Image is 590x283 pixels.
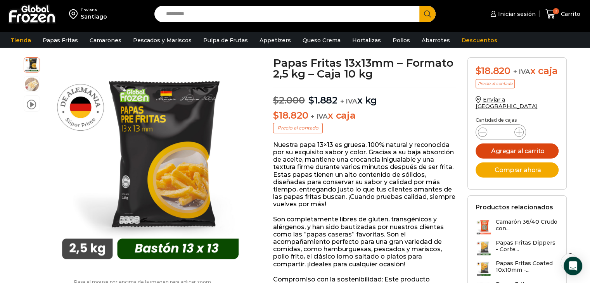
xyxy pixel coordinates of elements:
[308,95,337,106] bdi: 1.882
[476,240,559,256] a: Papas Fritas Dippers - Corte...
[476,79,515,88] p: Precio al contado
[476,117,559,123] p: Cantidad de cajas
[299,33,344,48] a: Queso Crema
[564,257,582,275] div: Open Intercom Messenger
[39,33,82,48] a: Papas Fritas
[273,110,456,121] p: x caja
[311,112,328,120] span: + IVA
[129,33,196,48] a: Pescados y Mariscos
[559,10,580,18] span: Carrito
[273,87,456,106] p: x kg
[496,219,559,232] h3: Camarón 36/40 Crudo con...
[273,216,456,267] p: Son completamente libres de gluten, transgénicos y alérgenos, y han sido bautizadas por nuestros ...
[24,77,40,92] span: 13×13
[273,110,308,121] bdi: 18.820
[81,13,107,21] div: Santiago
[273,141,456,208] p: Nuestra papa 13×13 es gruesa, 100% natural y reconocida por su exquisito sabor y color. Gracias a...
[476,65,510,76] bdi: 18.820
[199,33,252,48] a: Pulpa de Frutas
[496,240,559,253] h3: Papas Fritas Dippers - Corte...
[496,10,536,18] span: Iniciar sesión
[476,143,559,159] button: Agregar al carrito
[513,68,530,76] span: + IVA
[493,127,508,138] input: Product quantity
[273,123,323,133] p: Precio al contado
[476,204,553,211] h2: Productos relacionados
[418,33,454,48] a: Abarrotes
[476,66,559,77] div: x caja
[273,95,279,106] span: $
[7,33,35,48] a: Tienda
[543,5,582,23] a: 0 Carrito
[348,33,385,48] a: Hortalizas
[476,96,538,110] a: Enviar a [GEOGRAPHIC_DATA]
[496,260,559,273] h3: Papas Fritas Coated 10x10mm -...
[458,33,501,48] a: Descuentos
[44,57,257,270] img: 13-x-13-2kg
[476,219,559,235] a: Camarón 36/40 Crudo con...
[488,6,536,22] a: Iniciar sesión
[273,110,279,121] span: $
[340,97,357,105] span: + IVA
[419,6,436,22] button: Search button
[69,7,81,21] img: address-field-icon.svg
[44,57,257,270] div: 1 / 3
[256,33,295,48] a: Appetizers
[476,65,481,76] span: $
[273,95,305,106] bdi: 2.000
[389,33,414,48] a: Pollos
[308,95,314,106] span: $
[273,57,456,79] h1: Papas Fritas 13x13mm – Formato 2,5 kg – Caja 10 kg
[476,260,559,277] a: Papas Fritas Coated 10x10mm -...
[24,57,40,72] span: 13-x-13-2kg
[553,8,559,14] span: 0
[86,33,125,48] a: Camarones
[476,162,559,178] button: Comprar ahora
[81,7,107,13] div: Enviar a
